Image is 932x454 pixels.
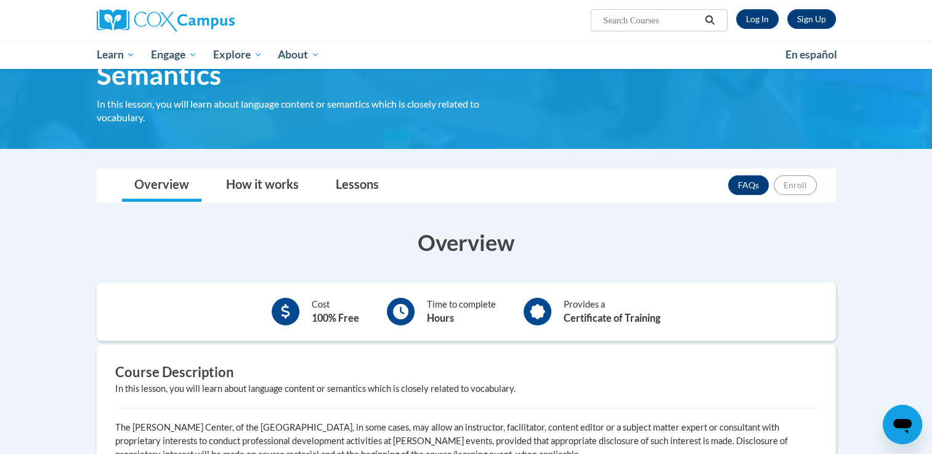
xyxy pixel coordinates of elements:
[323,169,391,202] a: Lessons
[312,312,359,324] b: 100% Free
[736,9,779,29] a: Log In
[89,41,144,69] a: Learn
[602,13,700,28] input: Search Courses
[777,42,845,68] a: En español
[97,97,522,124] div: In this lesson, you will learn about language content or semantics which is closely related to vo...
[700,13,719,28] button: Search
[97,9,235,31] img: Cox Campus
[214,169,311,202] a: How it works
[143,41,205,69] a: Engage
[278,47,320,62] span: About
[774,175,817,195] button: Enroll
[151,47,197,62] span: Engage
[785,48,837,61] span: En español
[78,41,854,69] div: Main menu
[96,47,135,62] span: Learn
[97,58,221,91] span: Semantics
[122,169,201,202] a: Overview
[312,298,359,325] div: Cost
[270,41,328,69] a: About
[787,9,836,29] a: Register
[883,405,922,444] iframe: Button to launch messaging window
[97,227,836,258] h3: Overview
[564,312,660,324] b: Certificate of Training
[427,312,454,324] b: Hours
[205,41,270,69] a: Explore
[97,9,331,31] a: Cox Campus
[728,175,769,195] a: FAQs
[213,47,262,62] span: Explore
[115,363,817,382] h3: Course Description
[427,298,496,325] div: Time to complete
[564,298,660,325] div: Provides a
[115,382,817,396] div: In this lesson, you will learn about language content or semantics which is closely related to vo...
